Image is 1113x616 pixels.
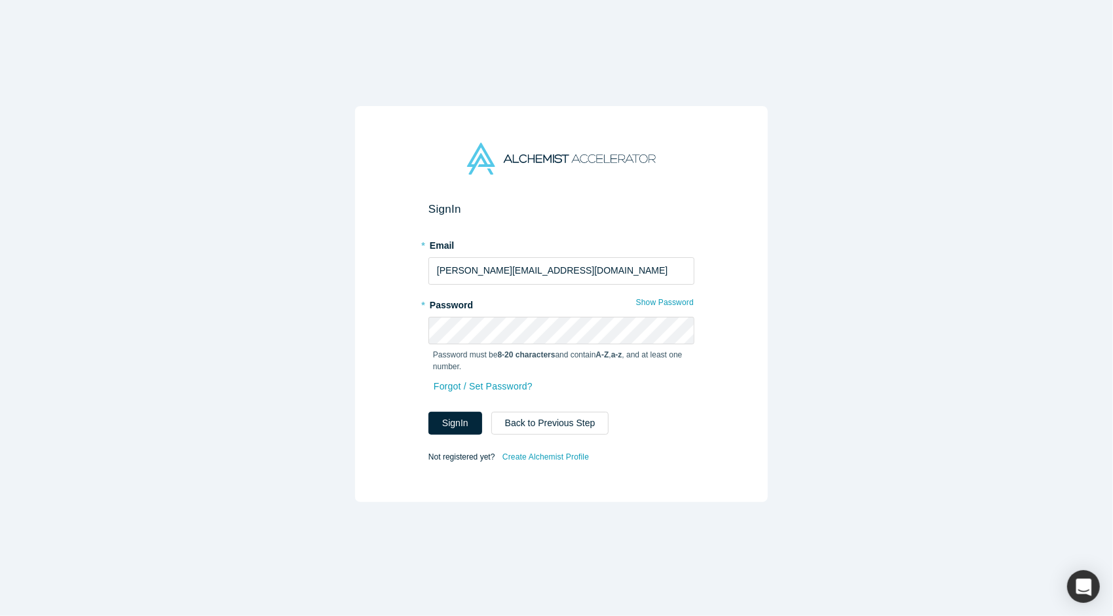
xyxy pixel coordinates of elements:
p: Password must be and contain , , and at least one number. [433,349,690,372]
a: Forgot / Set Password? [433,375,533,398]
img: Alchemist Accelerator Logo [467,143,656,175]
button: Show Password [635,294,694,311]
a: Create Alchemist Profile [502,448,590,465]
h2: Sign In [428,202,694,216]
span: Not registered yet? [428,452,495,461]
label: Password [428,294,694,312]
strong: A-Z [596,350,609,359]
button: Back to Previous Step [491,412,609,435]
strong: a-z [611,350,622,359]
button: SignIn [428,412,482,435]
strong: 8-20 characters [498,350,556,359]
label: Email [428,234,694,253]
